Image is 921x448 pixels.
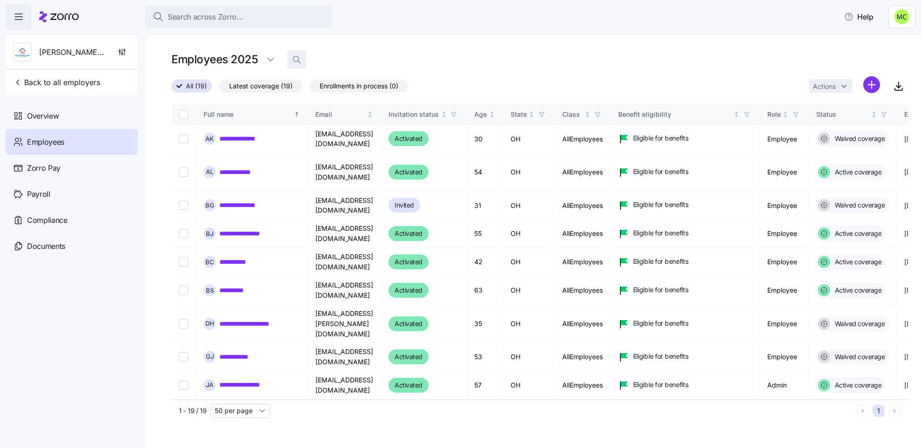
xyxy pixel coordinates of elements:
[395,285,423,296] span: Activated
[308,343,381,371] td: [EMAIL_ADDRESS][DOMAIN_NAME]
[179,229,188,238] input: Select record 4
[633,285,689,294] span: Eligible for benefits
[760,305,809,343] td: Employee
[441,111,447,118] div: Not sorted
[503,276,555,305] td: OH
[633,352,689,361] span: Eligible for benefits
[873,405,885,417] button: 1
[168,11,243,23] span: Search across Zorro...
[308,248,381,276] td: [EMAIL_ADDRESS][DOMAIN_NAME]
[9,73,104,92] button: Back to all employers
[395,133,423,144] span: Activated
[308,400,381,428] td: [EMAIL_ADDRESS][DOMAIN_NAME]
[308,125,381,153] td: [EMAIL_ADDRESS][DOMAIN_NAME]
[308,371,381,400] td: [EMAIL_ADDRESS][DOMAIN_NAME]
[503,305,555,343] td: OH
[832,381,882,390] span: Active coverage
[760,371,809,400] td: Admin
[389,109,439,120] div: Invitation status
[467,276,503,305] td: 63
[633,134,689,143] span: Eligible for benefits
[467,400,503,428] td: 62
[832,286,882,295] span: Active coverage
[733,111,740,118] div: Not sorted
[467,220,503,248] td: 55
[760,343,809,371] td: Employee
[320,80,398,92] span: Enrollments in process (0)
[467,125,503,153] td: 30
[467,192,503,220] td: 31
[832,201,885,210] span: Waived coverage
[832,319,885,328] span: Waived coverage
[205,202,214,208] span: B G
[27,136,64,148] span: Employees
[555,125,611,153] td: AllEmployees
[555,371,611,400] td: AllEmployees
[863,76,880,93] svg: add icon
[27,162,61,174] span: Zorro Pay
[308,153,381,192] td: [EMAIL_ADDRESS][DOMAIN_NAME]
[6,181,138,207] a: Payroll
[809,79,852,93] button: Actions
[186,80,207,92] span: All (19)
[503,153,555,192] td: OH
[760,400,809,428] td: Employee
[555,192,611,220] td: AllEmployees
[633,319,689,328] span: Eligible for benefits
[6,233,138,259] a: Documents
[633,167,689,176] span: Eligible for benefits
[816,109,869,120] div: Status
[767,109,781,120] div: Role
[555,153,611,192] td: AllEmployees
[308,276,381,305] td: [EMAIL_ADDRESS][DOMAIN_NAME]
[832,257,882,267] span: Active coverage
[179,257,188,267] input: Select record 5
[760,192,809,220] td: Employee
[857,405,869,417] button: Previous page
[503,400,555,428] td: OH
[229,80,293,92] span: Latest coverage (19)
[367,111,373,118] div: Not sorted
[503,371,555,400] td: OH
[179,352,188,361] input: Select record 8
[528,111,535,118] div: Not sorted
[179,201,188,210] input: Select record 3
[760,276,809,305] td: Employee
[6,155,138,181] a: Zorro Pay
[308,305,381,343] td: [EMAIL_ADDRESS][PERSON_NAME][DOMAIN_NAME]
[179,167,188,177] input: Select record 2
[13,77,100,88] span: Back to all employers
[555,104,611,125] th: ClassNot sorted
[6,207,138,233] a: Compliance
[171,52,258,67] h1: Employees 2025
[511,109,527,120] div: State
[844,11,873,22] span: Help
[760,220,809,248] td: Employee
[467,305,503,343] td: 35
[395,380,423,391] span: Activated
[467,248,503,276] td: 42
[584,111,591,118] div: Not sorted
[760,248,809,276] td: Employee
[633,228,689,238] span: Eligible for benefits
[633,200,689,209] span: Eligible for benefits
[315,109,365,120] div: Email
[27,241,65,252] span: Documents
[760,125,809,153] td: Employee
[395,351,423,362] span: Activated
[503,343,555,371] td: OH
[205,321,214,327] span: D H
[503,104,555,125] th: StateNot sorted
[832,229,882,238] span: Active coverage
[809,104,897,125] th: StatusNot sorted
[611,104,760,125] th: Benefit eligibilityNot sorted
[395,228,423,239] span: Activated
[381,104,467,125] th: Invitation statusNot sorted
[179,319,188,328] input: Select record 7
[206,169,213,175] span: A L
[888,405,901,417] button: Next page
[206,288,214,294] span: B S
[308,220,381,248] td: [EMAIL_ADDRESS][DOMAIN_NAME]
[467,153,503,192] td: 54
[633,257,689,266] span: Eligible for benefits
